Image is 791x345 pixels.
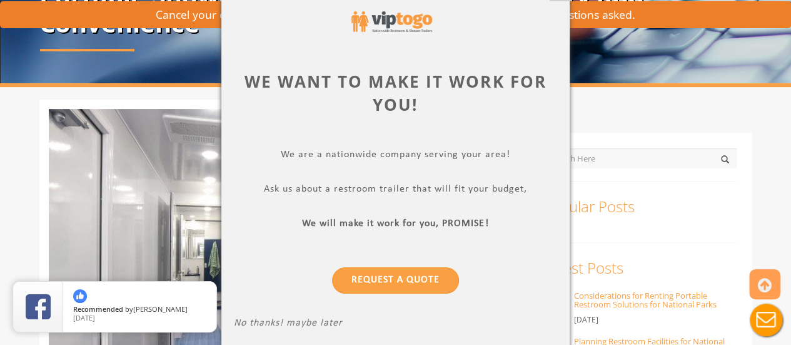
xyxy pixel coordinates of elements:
button: Live Chat [741,295,791,345]
p: No thanks! maybe later [234,318,557,332]
div: We want to make it work for you! [234,70,557,116]
img: thumbs up icon [73,289,87,303]
span: Recommended [73,304,123,314]
p: Ask us about a restroom trailer that will fit your budget, [234,184,557,198]
img: Review Rating [26,294,51,319]
img: viptogo logo [351,11,432,32]
span: by [73,306,206,314]
span: [PERSON_NAME] [133,304,188,314]
a: Request a Quote [332,268,459,294]
p: We are a nationwide company serving your area! [234,150,557,164]
span: [DATE] [73,313,95,322]
b: We will make it work for you, PROMISE! [303,219,489,229]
